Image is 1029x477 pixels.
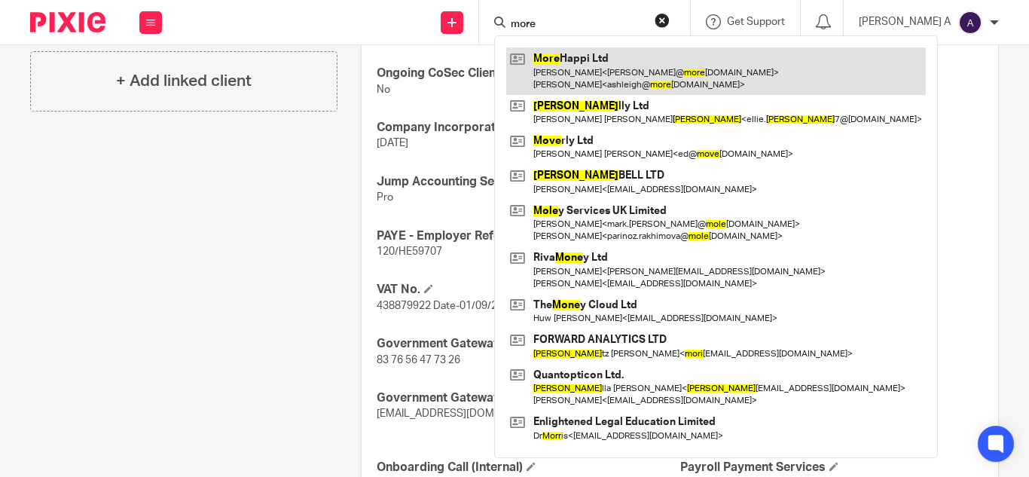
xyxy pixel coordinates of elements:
[116,69,252,93] h4: + Add linked client
[377,174,679,190] h4: Jump Accounting Service
[377,192,393,203] span: Pro
[958,11,982,35] img: svg%3E
[377,390,679,406] h4: Government Gateway Email Address
[377,228,679,244] h4: PAYE - Employer Reference
[377,246,442,257] span: 120/HE59707
[377,408,548,419] span: [EMAIL_ADDRESS][DOMAIN_NAME]
[655,13,670,28] button: Clear
[377,84,390,95] span: No
[377,66,679,81] h4: Ongoing CoSec Client
[680,460,983,475] h4: Payroll Payment Services
[727,17,785,27] span: Get Support
[377,336,679,352] h4: Government Gateway Username
[377,301,515,311] span: 438879922 Date-01/09/2022
[509,18,645,32] input: Search
[377,460,679,475] h4: Onboarding Call (Internal)
[377,282,679,298] h4: VAT No.
[377,138,408,148] span: [DATE]
[30,12,105,32] img: Pixie
[377,355,460,365] span: 83 76 56 47 73 26
[859,14,951,29] p: [PERSON_NAME] A
[377,120,679,136] h4: Company Incorporated On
